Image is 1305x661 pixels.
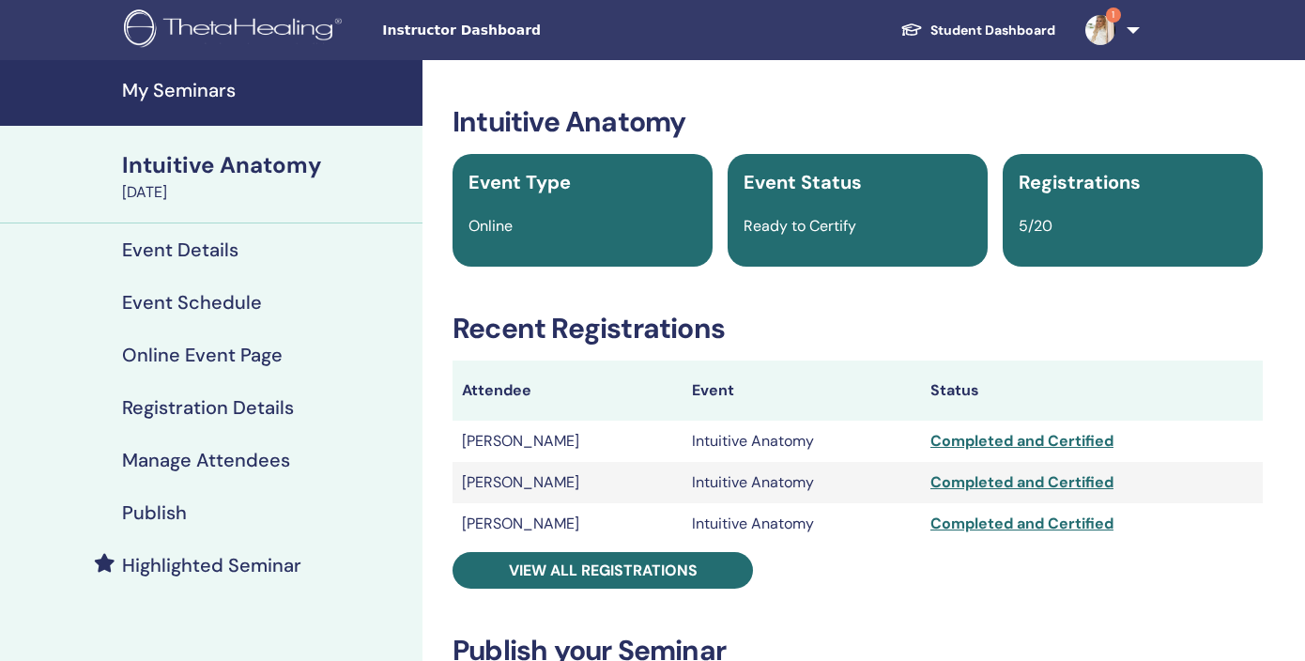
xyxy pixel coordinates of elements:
a: Intuitive Anatomy[DATE] [111,149,422,204]
h4: Publish [122,501,187,524]
span: Ready to Certify [744,216,856,236]
h4: Event Details [122,238,238,261]
img: default.jpg [1085,15,1115,45]
div: Completed and Certified [930,471,1253,494]
h4: My Seminars [122,79,411,101]
span: 5/20 [1019,216,1052,236]
img: logo.png [124,9,348,52]
a: View all registrations [453,552,753,589]
div: Completed and Certified [930,513,1253,535]
h4: Event Schedule [122,291,262,314]
span: View all registrations [509,561,698,580]
div: [DATE] [122,181,411,204]
td: Intuitive Anatomy [683,462,921,503]
td: [PERSON_NAME] [453,421,683,462]
span: Event Type [468,170,571,194]
th: Status [921,361,1263,421]
span: Instructor Dashboard [382,21,664,40]
th: Event [683,361,921,421]
div: Completed and Certified [930,430,1253,453]
h4: Highlighted Seminar [122,554,301,576]
span: Registrations [1019,170,1141,194]
td: [PERSON_NAME] [453,503,683,545]
h3: Intuitive Anatomy [453,105,1263,139]
th: Attendee [453,361,683,421]
span: Event Status [744,170,862,194]
a: Student Dashboard [885,13,1070,48]
span: 1 [1106,8,1121,23]
img: graduation-cap-white.svg [900,22,923,38]
div: Intuitive Anatomy [122,149,411,181]
h4: Online Event Page [122,344,283,366]
h3: Recent Registrations [453,312,1263,346]
h4: Registration Details [122,396,294,419]
td: [PERSON_NAME] [453,462,683,503]
h4: Manage Attendees [122,449,290,471]
span: Online [468,216,513,236]
td: Intuitive Anatomy [683,503,921,545]
td: Intuitive Anatomy [683,421,921,462]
